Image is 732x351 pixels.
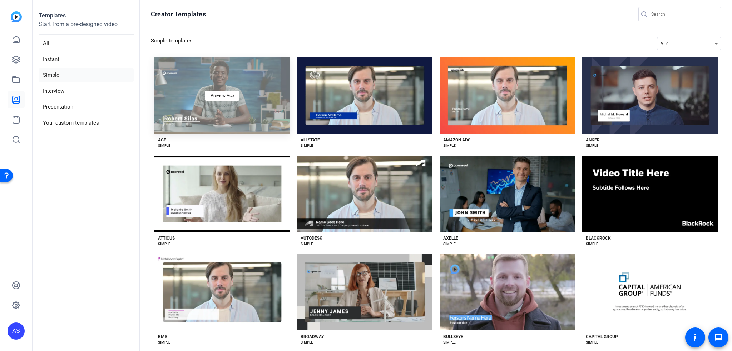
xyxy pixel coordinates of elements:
div: SIMPLE [443,340,456,345]
button: Template image [582,254,718,330]
div: SIMPLE [158,143,170,149]
li: Instant [39,52,134,67]
div: ACE [158,137,166,143]
mat-icon: message [714,333,723,342]
div: SIMPLE [301,340,313,345]
li: Presentation [39,100,134,114]
p: Start from a pre-designed video [39,20,134,35]
div: SIMPLE [301,143,313,149]
div: BROADWAY [301,334,324,340]
div: ANKER [586,137,600,143]
button: Template imagePreview Ace [154,57,290,134]
div: BULLSEYE [443,334,463,340]
input: Search [651,10,716,19]
h1: Creator Templates [151,10,206,19]
strong: Templates [39,12,66,19]
div: SIMPLE [158,340,170,345]
h3: Simple templates [151,37,193,50]
div: SIMPLE [443,143,456,149]
li: Simple [39,68,134,82]
div: AS [8,322,25,340]
li: Your custom templates [39,116,134,130]
button: Template image [440,254,575,330]
div: ATTICUS [158,235,175,241]
div: SIMPLE [158,241,170,247]
div: CAPITAL GROUP [586,334,618,340]
div: AMAZON ADS [443,137,470,143]
li: Interview [39,84,134,99]
button: Template image [297,57,432,134]
span: Preview Ace [211,94,234,98]
div: SIMPLE [586,340,598,345]
button: Template image [440,156,575,232]
button: Template image [297,254,432,330]
button: Template image [582,57,718,134]
div: ALLSTATE [301,137,320,143]
img: blue-gradient.svg [11,11,22,22]
div: BLACKROCK [586,235,611,241]
div: SIMPLE [443,241,456,247]
li: All [39,36,134,51]
button: Template image [154,156,290,232]
span: A-Z [660,41,668,46]
button: Template image [297,156,432,232]
div: SIMPLE [586,241,598,247]
mat-icon: accessibility [691,333,699,342]
button: Template image [154,254,290,330]
div: AXELLE [443,235,458,241]
div: AUTODESK [301,235,322,241]
div: SIMPLE [586,143,598,149]
button: Template image [582,156,718,232]
div: BMS [158,334,167,340]
div: SIMPLE [301,241,313,247]
button: Template image [440,57,575,134]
